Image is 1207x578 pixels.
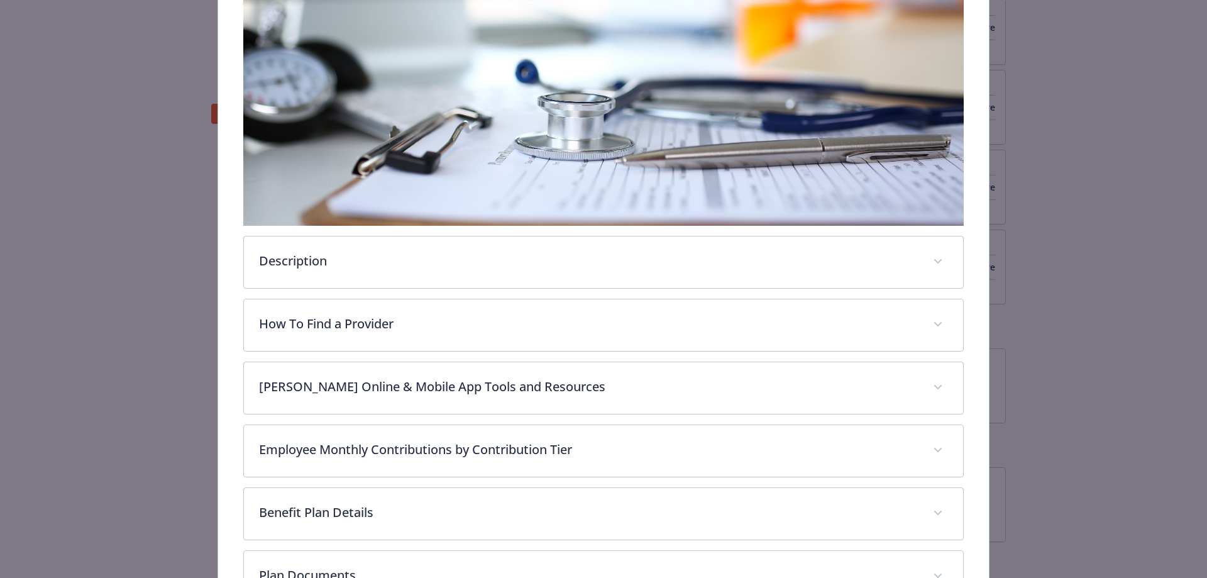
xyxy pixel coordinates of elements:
p: Description [259,252,918,270]
p: How To Find a Provider [259,314,918,333]
div: How To Find a Provider [244,299,964,351]
div: [PERSON_NAME] Online & Mobile App Tools and Resources [244,362,964,414]
div: Description [244,236,964,288]
div: Benefit Plan Details [244,488,964,540]
p: [PERSON_NAME] Online & Mobile App Tools and Resources [259,377,918,396]
p: Benefit Plan Details [259,503,918,522]
p: Employee Monthly Contributions by Contribution Tier [259,440,918,459]
div: Employee Monthly Contributions by Contribution Tier [244,425,964,477]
